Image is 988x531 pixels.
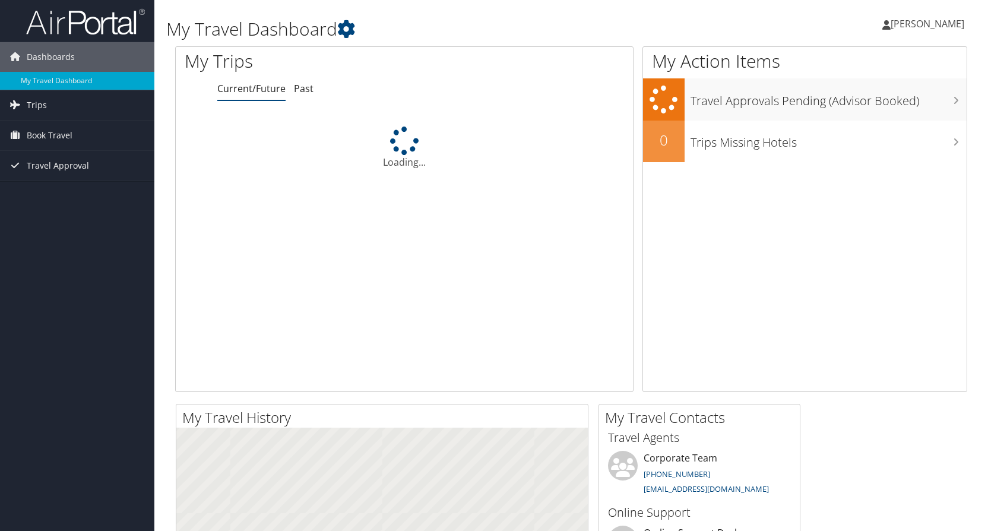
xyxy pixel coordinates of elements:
h2: 0 [643,130,685,150]
a: [PERSON_NAME] [882,6,976,42]
a: [PHONE_NUMBER] [644,469,710,479]
a: [EMAIL_ADDRESS][DOMAIN_NAME] [644,483,769,494]
img: airportal-logo.png [26,8,145,36]
span: Dashboards [27,42,75,72]
li: Corporate Team [602,451,797,500]
a: 0Trips Missing Hotels [643,121,967,162]
h2: My Travel Contacts [605,407,800,428]
h3: Trips Missing Hotels [691,128,967,151]
span: Book Travel [27,121,72,150]
span: Travel Approval [27,151,89,181]
div: Loading... [176,127,633,169]
h3: Online Support [608,504,791,521]
span: Trips [27,90,47,120]
h1: My Travel Dashboard [166,17,706,42]
h2: My Travel History [182,407,588,428]
span: [PERSON_NAME] [891,17,964,30]
a: Travel Approvals Pending (Advisor Booked) [643,78,967,121]
h3: Travel Agents [608,429,791,446]
a: Current/Future [217,82,286,95]
a: Past [294,82,313,95]
h1: My Action Items [643,49,967,74]
h3: Travel Approvals Pending (Advisor Booked) [691,87,967,109]
h1: My Trips [185,49,433,74]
